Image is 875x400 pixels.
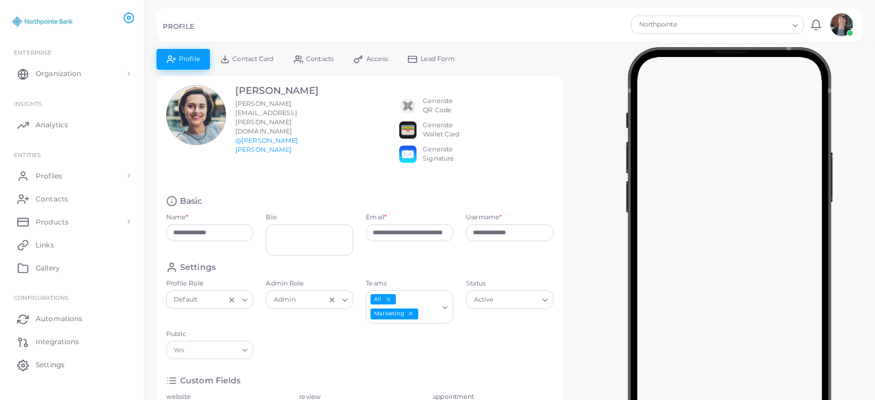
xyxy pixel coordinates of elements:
[366,290,453,323] div: Search for option
[399,146,417,163] img: email.png
[36,240,54,250] span: Links
[722,18,788,31] input: Search for option
[9,62,135,85] a: Organization
[173,344,186,356] span: Yes
[266,290,353,308] div: Search for option
[830,13,853,36] img: avatar
[370,294,395,304] span: All
[36,68,81,79] span: Organization
[235,136,300,154] a: @[PERSON_NAME].[PERSON_NAME]
[631,16,804,34] div: Search for option
[36,171,62,181] span: Profiles
[166,290,254,308] div: Search for option
[166,330,254,339] label: Public
[306,56,334,62] span: Contacts
[180,262,216,273] h4: Settings
[235,100,297,135] span: [PERSON_NAME][EMAIL_ADDRESS][PERSON_NAME][DOMAIN_NAME]
[266,279,353,288] label: Admin Role
[9,233,135,256] a: Links
[180,375,240,386] h4: Custom Fields
[14,294,68,301] span: Configurations
[407,310,415,318] button: Deselect Marketing
[466,213,502,222] label: Username
[10,11,74,32] img: logo
[187,344,238,356] input: Search for option
[14,100,42,107] span: INSIGHTS
[163,22,194,31] h5: PROFILE
[366,279,453,288] label: Teams
[421,56,455,62] span: Lead Form
[423,145,454,163] div: Generate Signature
[9,307,135,330] a: Automations
[228,295,236,304] button: Clear Selected
[384,295,392,303] button: Deselect All
[232,56,273,62] span: Contact Card
[466,279,553,288] label: Status
[36,217,68,227] span: Products
[9,256,135,279] a: Gallery
[235,85,320,97] h3: [PERSON_NAME]
[399,97,417,115] img: qr2.png
[266,213,353,222] label: Bio
[173,294,199,306] span: Default
[36,314,82,324] span: Automations
[9,353,135,376] a: Settings
[298,294,325,306] input: Search for option
[496,294,538,306] input: Search for option
[166,341,254,359] div: Search for option
[637,19,721,31] span: Northpointe
[9,187,135,210] a: Contacts
[166,279,254,288] label: Profile Role
[9,330,135,353] a: Integrations
[328,295,336,304] button: Clear Selected
[179,56,200,62] span: Profile
[466,290,553,308] div: Search for option
[14,151,41,158] span: ENTITIES
[36,194,68,204] span: Contacts
[423,121,459,139] div: Generate Wallet Card
[9,164,135,187] a: Profiles
[166,213,189,222] label: Name
[36,337,79,347] span: Integrations
[14,49,52,56] span: Enterprise
[36,120,68,130] span: Analytics
[9,210,135,233] a: Products
[399,121,417,139] img: apple-wallet.png
[272,294,297,306] span: Admin
[180,196,202,207] h4: Basic
[419,308,438,321] input: Search for option
[370,308,418,319] span: Marketing
[366,213,387,222] label: Email
[9,113,135,136] a: Analytics
[200,294,226,306] input: Search for option
[366,56,388,62] span: Access
[472,294,495,306] span: Active
[423,97,453,115] div: Generate QR Code
[827,13,856,36] a: avatar
[36,263,60,273] span: Gallery
[36,360,64,370] span: Settings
